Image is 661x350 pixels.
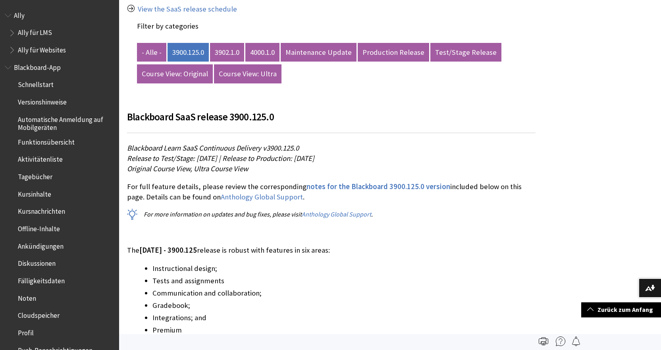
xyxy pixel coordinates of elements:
span: Ankündigungen [18,240,64,250]
span: Ally [14,9,25,19]
nav: Book outline for Anthology Ally Help [5,9,114,57]
span: Cloudspeicher [18,309,60,320]
span: Automatische Anmeldung auf Mobilgeräten [18,113,114,131]
a: Anthology Global Support [221,192,303,202]
li: Tests and assignments [152,275,536,286]
a: 4000.1.0 [245,43,279,62]
li: Premium [152,325,536,336]
span: Original Course View, Ultra Course View [127,164,248,173]
span: Aktivitätenliste [18,153,63,164]
li: Integrations; and [152,312,536,323]
a: Anthology Global Support [302,210,371,219]
span: [DATE] - 3900.125 [139,246,197,255]
span: Release to Test/Stage: [DATE] | Release to Production: [DATE] [127,154,314,163]
p: For more information on updates and bug fixes, please visit . [127,210,536,219]
li: Communication and collaboration; [152,288,536,299]
a: 3902.1.0 [210,43,244,62]
span: Blackboard-App [14,61,61,72]
a: Course View: Ultra [214,64,281,83]
a: notes for the Blackboard 3900.125.0 version [306,182,450,191]
span: Ally für LMS [18,26,52,37]
li: Instructional design; [152,263,536,274]
img: More help [556,336,565,346]
label: Filter by categories [137,21,198,31]
a: - Alle - [137,43,166,62]
span: Blackboard Learn SaaS Continuous Delivery v3900.125.0 [127,143,299,153]
img: Print [539,336,548,346]
a: Maintenance Update [281,43,357,62]
span: Funktionsübersicht [18,135,75,146]
span: Kursinhalte [18,188,51,198]
span: Ally für Websites [18,43,66,54]
a: Course View: Original [137,64,213,83]
span: Offline-Inhalte [18,222,60,233]
a: 3900.125.0 [168,43,209,62]
span: Diskussionen [18,257,56,268]
a: Production Release [358,43,429,62]
li: Gradebook; [152,300,536,311]
span: Versionshinweise [18,95,67,106]
span: Kursnachrichten [18,205,65,216]
span: Blackboard SaaS release 3900.125.0 [127,110,274,123]
span: Fälligkeitsdaten [18,274,65,285]
img: Follow this page [571,336,581,346]
a: Zurück zum Anfang [581,302,661,317]
a: View the SaaS release schedule [138,4,237,14]
p: The release is robust with features in six areas: [127,245,536,255]
span: Noten [18,292,36,302]
span: Tagebücher [18,170,52,181]
span: Profil [18,326,34,337]
a: Test/Stage Release [430,43,501,62]
span: Schnellstart [18,78,54,89]
p: For full feature details, please review the corresponding included below on this page. Details ca... [127,182,536,202]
